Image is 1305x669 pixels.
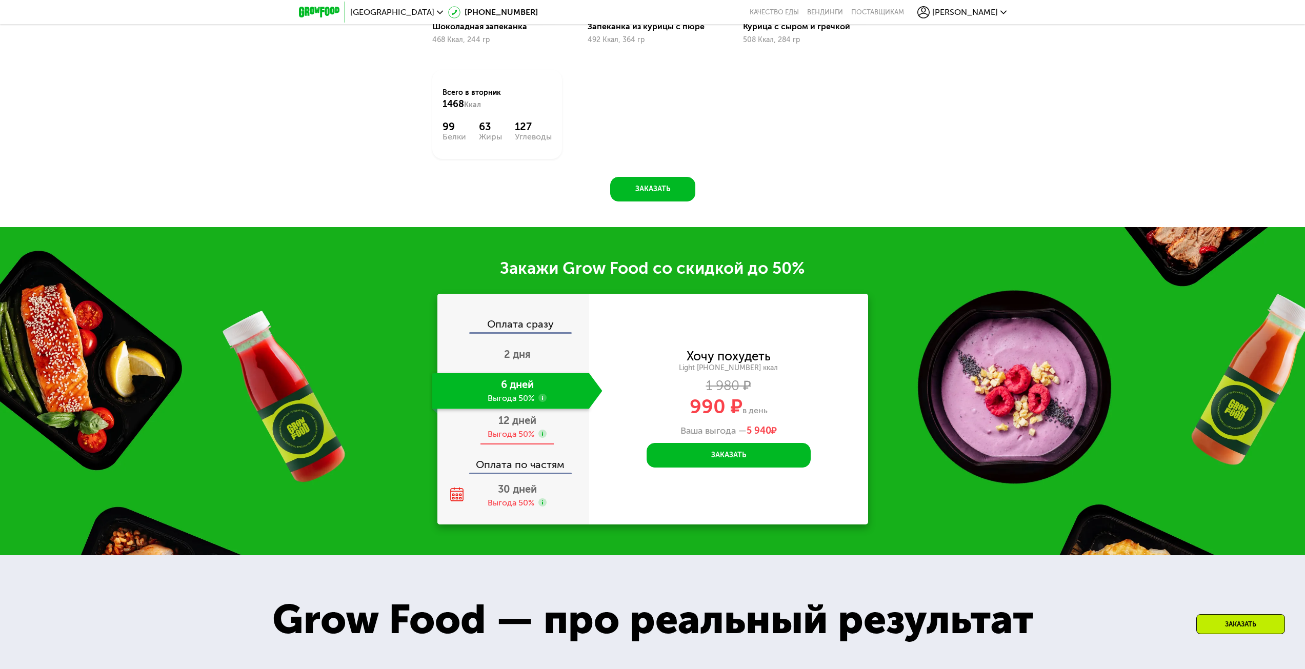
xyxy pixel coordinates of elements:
div: 492 Ккал, 364 гр [588,36,717,44]
button: Заказать [647,443,811,468]
div: 1 980 ₽ [589,380,868,392]
div: Ваша выгода — [589,425,868,437]
div: Выгода 50% [488,429,534,440]
div: 99 [443,120,466,133]
div: Жиры [479,133,502,141]
div: 508 Ккал, 284 гр [743,36,873,44]
div: Выгода 50% [488,497,534,509]
div: 468 Ккал, 244 гр [432,36,562,44]
span: ₽ [747,425,777,437]
div: поставщикам [851,8,904,16]
div: 127 [515,120,552,133]
a: [PHONE_NUMBER] [448,6,538,18]
div: Заказать [1196,614,1285,634]
div: Grow Food — про реальный результат [242,589,1063,651]
a: Качество еды [750,8,799,16]
div: Хочу похудеть [687,351,771,362]
span: [PERSON_NAME] [932,8,998,16]
div: Light [PHONE_NUMBER] ккал [589,363,868,373]
div: Белки [443,133,466,141]
span: в день [742,406,768,415]
span: 12 дней [498,414,536,427]
div: Запеканка из курицы с пюре [588,22,726,32]
span: 2 дня [504,348,531,360]
span: [GEOGRAPHIC_DATA] [350,8,434,16]
div: Углеводы [515,133,552,141]
div: Курица с сыром и гречкой [743,22,881,32]
span: 1468 [443,98,464,110]
button: Заказать [610,177,695,201]
span: 30 дней [498,483,537,495]
div: Оплата сразу [438,309,589,332]
div: 63 [479,120,502,133]
span: 990 ₽ [690,395,742,418]
a: Вендинги [807,8,843,16]
div: Шоколадная запеканка [432,22,570,32]
span: 5 940 [747,425,771,436]
span: Ккал [464,100,481,109]
div: Оплата по частям [438,449,589,473]
div: Всего в вторник [443,88,552,110]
